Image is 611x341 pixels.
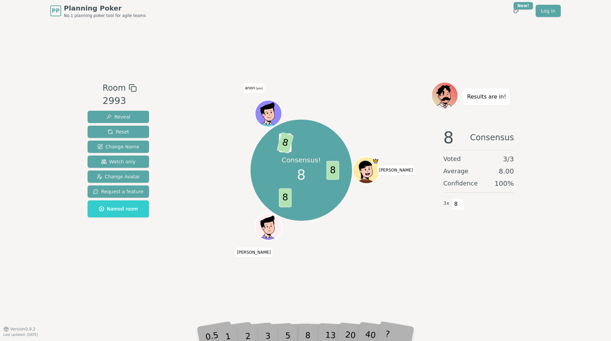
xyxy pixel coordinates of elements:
[88,200,149,217] button: Named room
[514,2,533,10] div: New!
[88,126,149,138] button: Reset
[255,87,263,90] span: (you)
[52,7,59,15] span: PP
[50,3,146,18] a: PPPlanning PokerNo.1 planning poker tool for agile teams
[279,188,292,207] span: 8
[377,165,415,175] span: Click to change your name
[97,173,140,180] span: Change Avatar
[97,143,139,150] span: Change Name
[88,156,149,168] button: Watch only
[256,101,281,126] button: Click to change your avatar
[93,188,144,195] span: Request a feature
[103,94,136,108] div: 2993
[88,185,149,198] button: Request a feature
[443,154,461,164] span: Voted
[108,128,129,135] span: Reset
[10,326,36,332] span: Version 0.9.2
[88,141,149,153] button: Change Name
[243,83,264,93] span: Click to change your name
[101,158,136,165] span: Watch only
[327,161,339,180] span: 8
[64,13,146,18] span: No.1 planning poker tool for agile teams
[443,166,468,176] span: Average
[536,5,561,17] a: Log in
[470,129,514,146] span: Consensus
[282,155,321,165] p: Consensus!
[99,205,138,212] span: Named room
[297,165,305,185] span: 8
[443,129,454,146] span: 8
[64,3,146,13] span: Planning Poker
[495,179,514,188] span: 100 %
[510,5,522,17] button: New!
[467,92,506,102] p: Results are in!
[503,154,514,164] span: 3 / 3
[3,333,38,337] span: Last updated: [DATE]
[452,198,460,210] span: 8
[103,82,126,94] span: Room
[88,170,149,183] button: Change Avatar
[499,166,514,176] span: 8.00
[88,111,149,123] button: Reveal
[372,158,379,164] span: Daniel is the host
[3,326,36,332] button: Version0.9.2
[277,132,294,153] span: 8
[235,248,273,257] span: Click to change your name
[106,113,130,120] span: Reveal
[443,200,449,207] span: 3 x
[443,179,478,188] span: Confidence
